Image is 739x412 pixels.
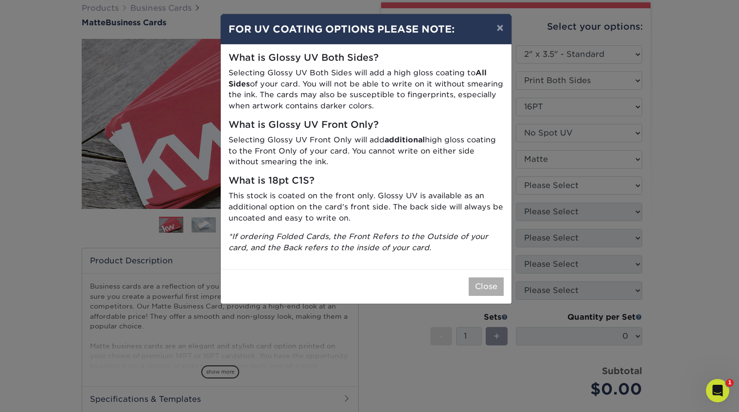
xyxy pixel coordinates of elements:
i: *If ordering Folded Cards, the Front Refers to the Outside of your card, and the Back refers to t... [229,232,488,252]
iframe: Intercom live chat [706,379,729,402]
h5: What is 18pt C1S? [229,175,504,187]
p: Selecting Glossy UV Front Only will add high gloss coating to the Front Only of your card. You ca... [229,135,504,168]
button: Close [469,277,504,296]
strong: additional [385,135,425,144]
p: This stock is coated on the front only. Glossy UV is available as an additional option on the car... [229,190,504,223]
h5: What is Glossy UV Front Only? [229,120,504,131]
p: Selecting Glossy UV Both Sides will add a high gloss coating to of your card. You will not be abl... [229,68,504,112]
strong: All Sides [229,68,487,88]
h4: FOR UV COATING OPTIONS PLEASE NOTE: [229,22,504,36]
button: × [489,14,511,41]
h5: What is Glossy UV Both Sides? [229,52,504,64]
span: 1 [726,379,734,387]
